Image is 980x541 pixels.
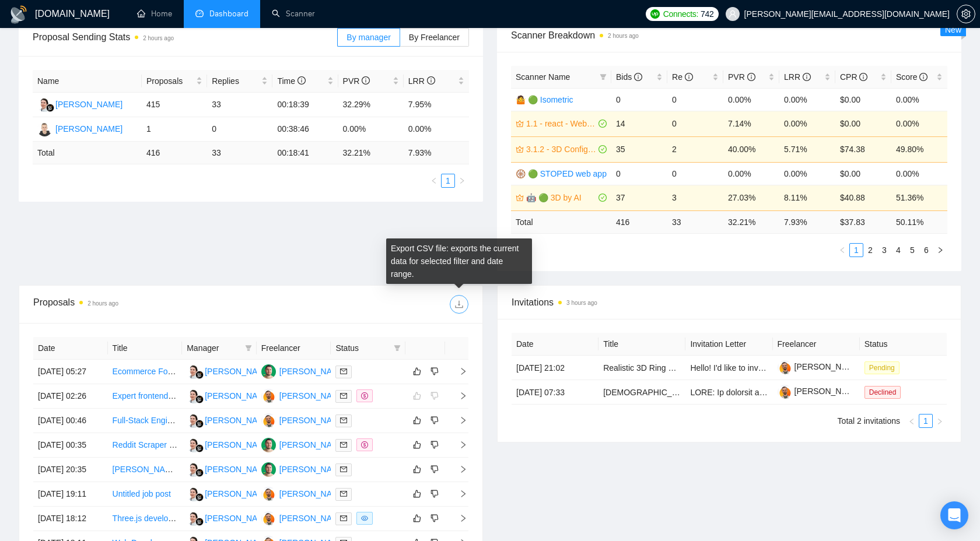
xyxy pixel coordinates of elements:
span: mail [340,392,347,399]
span: CPR [840,72,867,82]
th: Name [33,70,142,93]
td: [DATE] 21:02 [512,356,598,380]
span: Scanner Name [516,72,570,82]
img: MR [261,438,276,452]
td: 00:18:41 [272,142,338,164]
button: dislike [428,462,442,476]
span: right [937,247,944,254]
img: BP [261,511,276,526]
li: Total 2 invitations [838,414,900,428]
img: BP [261,389,276,403]
span: crown [516,120,524,128]
li: 1 [441,174,455,188]
a: homeHome [137,9,172,19]
img: gigradar-bm.png [195,469,204,477]
img: MK [37,97,52,112]
img: MK [187,462,201,477]
span: dashboard [195,9,204,17]
a: 1 [442,174,454,187]
li: Previous Page [835,243,849,257]
button: dislike [428,364,442,378]
span: like [413,367,421,376]
td: 32.21 % [723,210,779,233]
button: right [933,414,947,428]
span: Bids [616,72,642,82]
td: 416 [142,142,207,164]
a: MK[PERSON_NAME] [187,366,272,375]
span: info-circle [803,73,811,81]
a: 1.1 - react - Web App [526,117,596,130]
span: filter [391,339,403,357]
span: Time [277,76,305,86]
a: 2 [864,244,877,257]
span: filter [243,339,254,357]
a: Pending [864,363,904,372]
a: BP[PERSON_NAME] [261,513,346,522]
td: Full-Stack Engineer (NestJS & React Native) [108,409,183,433]
img: upwork-logo.png [650,9,660,19]
span: By manager [346,33,390,42]
span: LRR [408,76,435,86]
a: setting [957,9,975,19]
li: 1 [919,414,933,428]
span: setting [957,9,975,19]
td: 2 [667,136,723,162]
a: Reddit Scraper & Apify Actor with Dashboard Setup (GoDaddy VPS) [113,440,359,449]
td: [DATE] 02:26 [33,384,108,409]
button: download [450,295,468,314]
td: 0.00% [723,88,779,111]
span: right [450,490,467,498]
td: 14 [611,111,667,136]
a: MK[PERSON_NAME] [187,464,272,473]
a: 4 [892,244,905,257]
button: like [410,462,424,476]
span: info-circle [919,73,928,81]
img: MK [187,438,201,452]
span: New [945,25,961,34]
td: 50.11 % [891,210,947,233]
a: BP[PERSON_NAME] [261,391,346,400]
time: 2 hours ago [87,300,118,307]
div: [PERSON_NAME] [279,438,346,451]
span: Proposals [146,75,194,87]
span: like [413,489,421,498]
span: dislike [430,489,439,498]
td: 0.00% [338,117,404,142]
time: 2 hours ago [608,33,639,39]
li: 3 [877,243,891,257]
button: left [427,174,441,188]
a: [PERSON_NAME] [778,387,862,396]
a: MK[PERSON_NAME] [187,415,272,424]
span: crown [516,145,524,153]
a: 5 [906,244,919,257]
div: Proposals [33,295,251,314]
a: 1 [850,244,863,257]
th: Invitation Letter [685,333,772,356]
img: MK [187,511,201,526]
div: Open Intercom Messenger [940,501,968,529]
td: 32.29% [338,93,404,117]
span: dislike [430,465,439,474]
a: MK[PERSON_NAME] [37,99,123,108]
td: 0 [611,88,667,111]
span: info-circle [297,76,306,85]
span: dollar [361,441,368,448]
a: 🛞 🟢 STOPED web app [516,169,607,178]
img: gigradar-bm.png [195,395,204,403]
img: MK [187,364,201,379]
td: 0.00% [404,117,469,142]
th: Title [598,333,685,356]
td: Three.js developer needed for filter project [108,507,183,531]
button: like [410,438,424,452]
span: left [908,418,915,425]
span: user [729,10,737,18]
span: info-circle [685,73,693,81]
button: right [455,174,469,188]
td: 49.80% [891,136,947,162]
div: [PERSON_NAME] [205,365,272,378]
div: [PERSON_NAME] [205,389,272,402]
a: searchScanner [272,9,315,19]
span: right [459,177,466,184]
td: [DATE] 19:11 [33,482,108,507]
img: MR [261,462,276,477]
